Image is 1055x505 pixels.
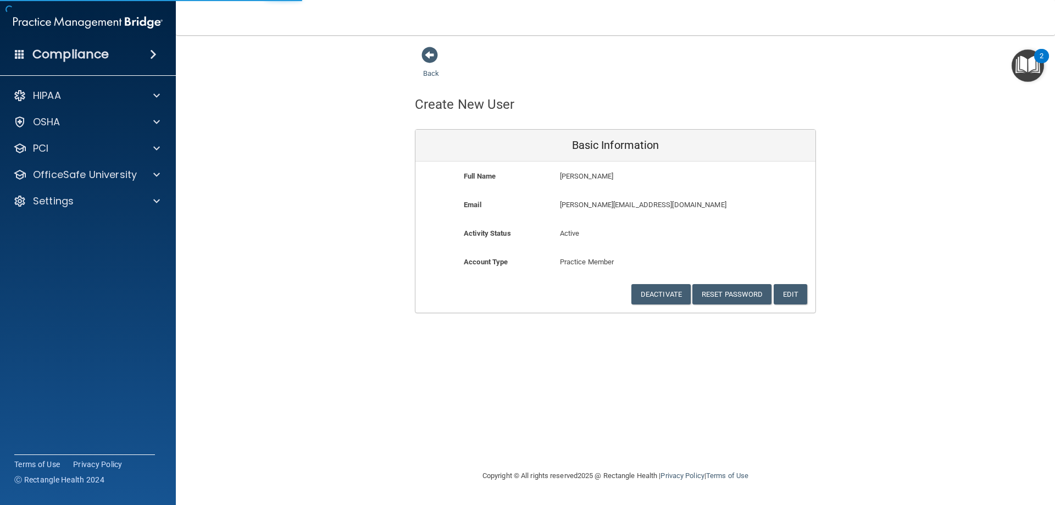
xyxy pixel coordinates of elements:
a: PCI [13,142,160,155]
p: Practice Member [560,256,671,269]
a: Terms of Use [14,459,60,470]
button: Reset Password [692,284,771,304]
b: Activity Status [464,229,511,237]
p: [PERSON_NAME][EMAIL_ADDRESS][DOMAIN_NAME] [560,198,735,212]
a: Settings [13,195,160,208]
a: OSHA [13,115,160,129]
p: [PERSON_NAME] [560,170,735,183]
p: PCI [33,142,48,155]
iframe: Drift Widget Chat Controller [865,427,1042,471]
div: Basic Information [415,130,815,162]
a: Back [423,56,439,77]
b: Email [464,201,481,209]
a: Privacy Policy [73,459,123,470]
p: Settings [33,195,74,208]
button: Edit [774,284,807,304]
button: Open Resource Center, 2 new notifications [1012,49,1044,82]
a: Privacy Policy [660,471,704,480]
p: Active [560,227,671,240]
img: PMB logo [13,12,163,34]
p: OfficeSafe University [33,168,137,181]
h4: Compliance [32,47,109,62]
p: HIPAA [33,89,61,102]
b: Account Type [464,258,508,266]
a: Terms of Use [706,471,748,480]
div: 2 [1040,56,1043,70]
b: Full Name [464,172,496,180]
a: HIPAA [13,89,160,102]
span: Ⓒ Rectangle Health 2024 [14,474,104,485]
p: OSHA [33,115,60,129]
button: Deactivate [631,284,691,304]
h4: Create New User [415,97,515,112]
div: Copyright © All rights reserved 2025 @ Rectangle Health | | [415,458,816,493]
a: OfficeSafe University [13,168,160,181]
